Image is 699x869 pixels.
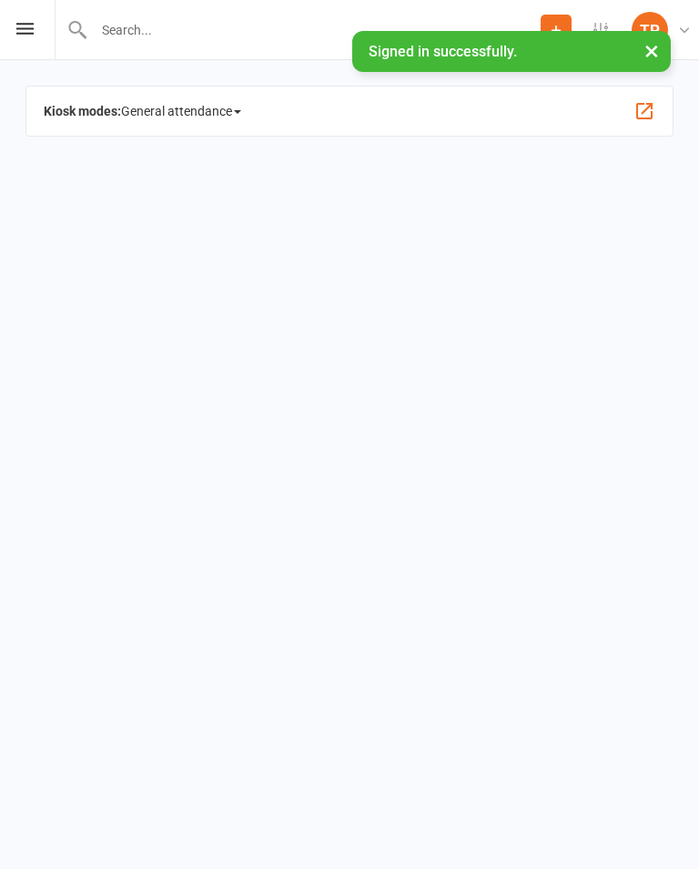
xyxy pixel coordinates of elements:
[88,17,541,43] input: Search...
[632,12,668,48] div: TP
[44,104,121,118] strong: Kiosk modes:
[369,43,517,60] span: Signed in successfully.
[635,31,668,70] button: ×
[121,97,241,126] span: General attendance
